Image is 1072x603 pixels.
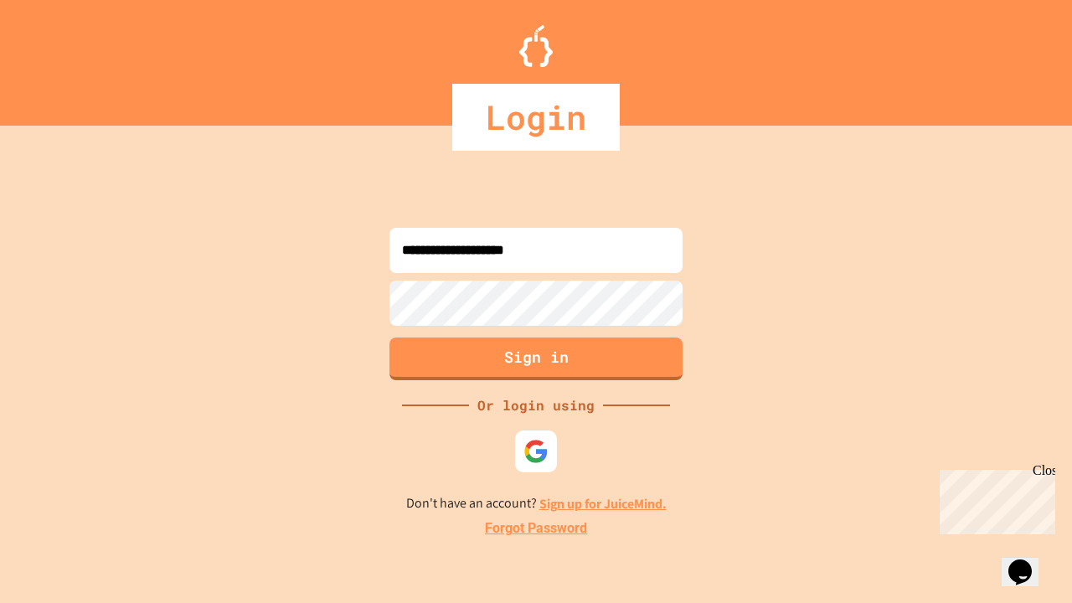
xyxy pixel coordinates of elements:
img: Logo.svg [519,25,553,67]
img: google-icon.svg [523,439,549,464]
div: Chat with us now!Close [7,7,116,106]
div: Or login using [469,395,603,415]
button: Sign in [389,338,683,380]
a: Sign up for JuiceMind. [539,495,667,513]
iframe: chat widget [1002,536,1055,586]
p: Don't have an account? [406,493,667,514]
a: Forgot Password [485,518,587,539]
div: Login [452,84,620,151]
iframe: chat widget [933,463,1055,534]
